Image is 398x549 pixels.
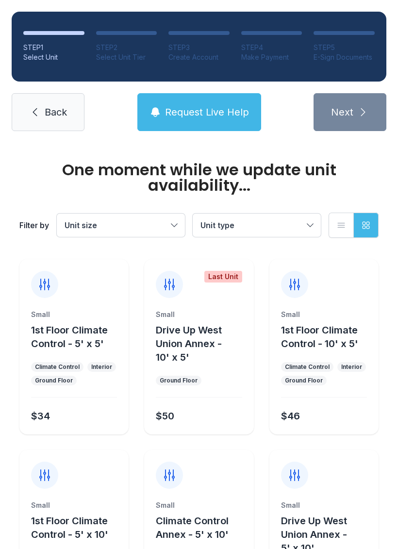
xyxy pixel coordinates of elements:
[168,52,230,62] div: Create Account
[96,52,157,62] div: Select Unit Tier
[156,324,222,363] span: Drive Up West Union Annex - 10' x 5'
[285,363,330,371] div: Climate Control
[91,363,112,371] div: Interior
[204,271,242,283] div: Last Unit
[31,500,117,510] div: Small
[156,310,242,319] div: Small
[281,310,367,319] div: Small
[314,52,375,62] div: E-Sign Documents
[156,409,174,423] div: $50
[31,409,50,423] div: $34
[314,43,375,52] div: STEP 5
[160,377,198,384] div: Ground Floor
[281,324,358,349] span: 1st Floor Climate Control - 10' x 5'
[281,500,367,510] div: Small
[23,52,84,62] div: Select Unit
[193,214,321,237] button: Unit type
[156,500,242,510] div: Small
[156,514,249,541] button: Climate Control Annex - 5' x 10'
[331,105,353,119] span: Next
[31,514,125,541] button: 1st Floor Climate Control - 5' x 10'
[285,377,323,384] div: Ground Floor
[45,105,67,119] span: Back
[57,214,185,237] button: Unit size
[65,220,97,230] span: Unit size
[281,323,375,350] button: 1st Floor Climate Control - 10' x 5'
[31,323,125,350] button: 1st Floor Climate Control - 5' x 5'
[31,515,108,540] span: 1st Floor Climate Control - 5' x 10'
[241,52,302,62] div: Make Payment
[96,43,157,52] div: STEP 2
[35,377,73,384] div: Ground Floor
[165,105,249,119] span: Request Live Help
[31,310,117,319] div: Small
[31,324,108,349] span: 1st Floor Climate Control - 5' x 5'
[19,162,379,193] div: One moment while we update unit availability...
[35,363,80,371] div: Climate Control
[200,220,234,230] span: Unit type
[281,409,300,423] div: $46
[156,515,229,540] span: Climate Control Annex - 5' x 10'
[341,363,362,371] div: Interior
[241,43,302,52] div: STEP 4
[23,43,84,52] div: STEP 1
[19,219,49,231] div: Filter by
[156,323,249,364] button: Drive Up West Union Annex - 10' x 5'
[168,43,230,52] div: STEP 3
